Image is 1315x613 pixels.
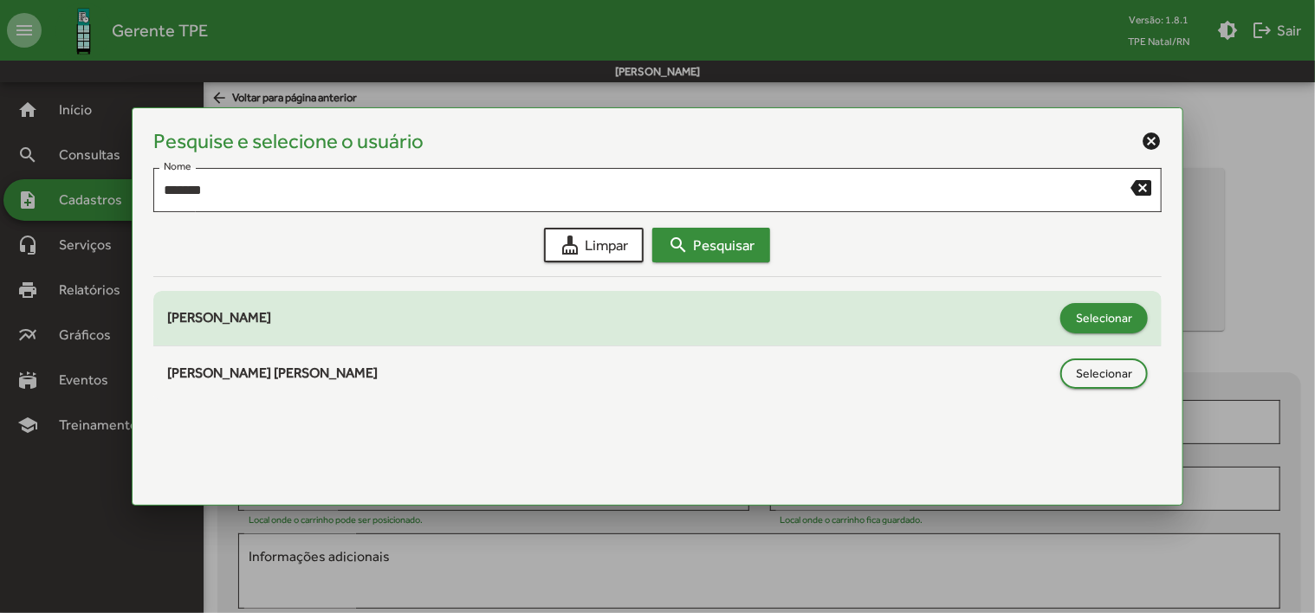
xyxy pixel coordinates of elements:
[560,235,580,255] mat-icon: cleaning_services
[167,309,271,326] span: [PERSON_NAME]
[1130,177,1151,197] mat-icon: backspace
[668,229,755,261] span: Pesquisar
[668,235,689,255] mat-icon: search
[544,228,644,262] button: Limpar
[1141,131,1162,152] mat-icon: cancel
[167,365,378,381] span: [PERSON_NAME] [PERSON_NAME]
[1076,302,1132,333] span: Selecionar
[1060,358,1148,389] button: Selecionar
[560,229,628,261] span: Limpar
[652,228,770,262] button: Pesquisar
[1076,358,1132,389] span: Selecionar
[1060,303,1148,333] button: Selecionar
[153,129,424,154] h4: Pesquise e selecione o usuário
